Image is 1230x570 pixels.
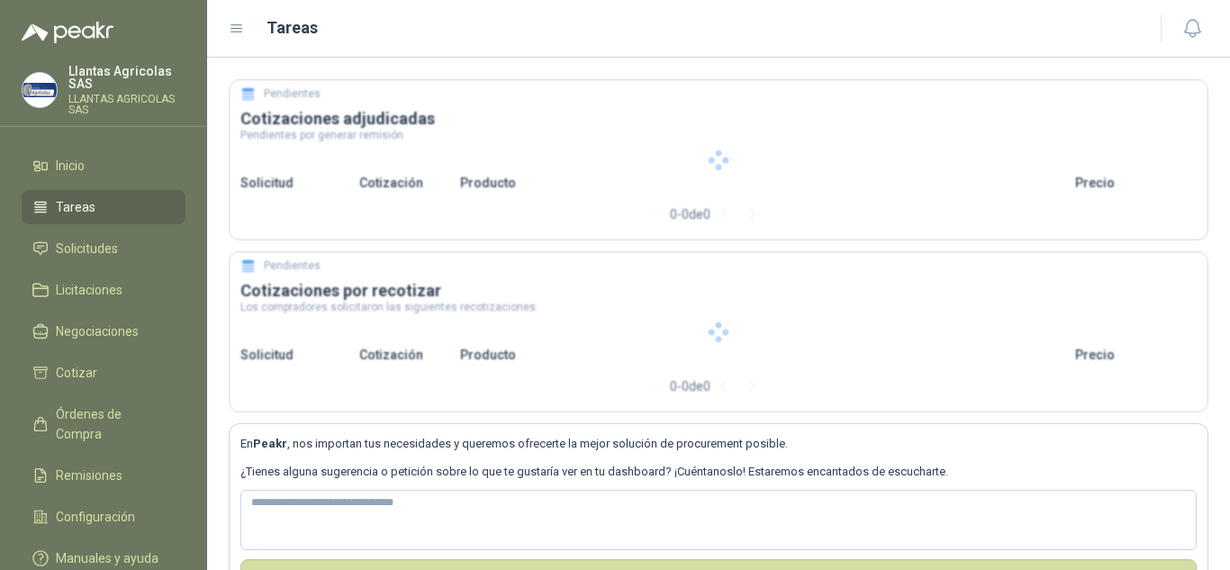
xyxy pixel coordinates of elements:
span: Remisiones [56,466,122,485]
img: Company Logo [23,73,57,107]
span: Configuración [56,507,135,527]
span: Negociaciones [56,321,139,341]
a: Remisiones [22,458,185,493]
a: Licitaciones [22,273,185,307]
a: Configuración [22,500,185,534]
h1: Tareas [267,15,318,41]
span: Licitaciones [56,280,122,300]
img: Logo peakr [22,22,113,43]
span: Tareas [56,197,95,217]
a: Solicitudes [22,231,185,266]
a: Tareas [22,190,185,224]
p: En , nos importan tus necesidades y queremos ofrecerte la mejor solución de procurement posible. [240,435,1197,453]
span: Órdenes de Compra [56,404,168,444]
p: Llantas Agricolas SAS [68,65,185,90]
a: Cotizar [22,356,185,390]
b: Peakr [253,437,287,450]
p: ¿Tienes alguna sugerencia o petición sobre lo que te gustaría ver en tu dashboard? ¡Cuéntanoslo! ... [240,463,1197,481]
span: Cotizar [56,363,97,383]
p: LLANTAS AGRICOLAS SAS [68,94,185,115]
a: Órdenes de Compra [22,397,185,451]
span: Manuales y ayuda [56,548,158,568]
span: Solicitudes [56,239,118,258]
a: Inicio [22,149,185,183]
span: Inicio [56,156,85,176]
a: Negociaciones [22,314,185,348]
